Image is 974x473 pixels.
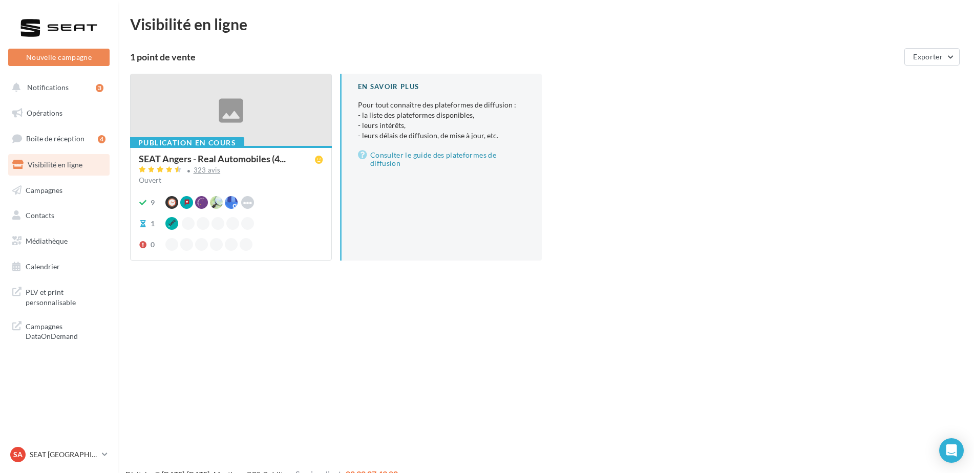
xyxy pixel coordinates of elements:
a: 323 avis [139,165,323,177]
div: 0 [151,240,155,250]
a: Boîte de réception4 [6,127,112,149]
span: Exporter [913,52,943,61]
div: 3 [96,84,103,92]
span: Ouvert [139,176,161,184]
li: - leurs intérêts, [358,120,525,131]
button: Nouvelle campagne [8,49,110,66]
span: Boîte de réception [26,134,84,143]
a: Contacts [6,205,112,226]
button: Exporter [904,48,960,66]
a: Consulter le guide des plateformes de diffusion [358,149,525,169]
div: Publication en cours [130,137,244,148]
a: PLV et print personnalisable [6,281,112,311]
a: SA SEAT [GEOGRAPHIC_DATA] [8,445,110,464]
button: Notifications 3 [6,77,108,98]
span: Opérations [27,109,62,117]
span: Campagnes DataOnDemand [26,319,105,341]
span: SEAT Angers - Real Automobiles (4... [139,154,286,163]
span: PLV et print personnalisable [26,285,105,307]
a: Visibilité en ligne [6,154,112,176]
span: Calendrier [26,262,60,271]
div: 323 avis [194,167,221,174]
li: - la liste des plateformes disponibles, [358,110,525,120]
span: Médiathèque [26,236,68,245]
span: SA [13,449,23,460]
a: Campagnes [6,180,112,201]
a: Médiathèque [6,230,112,252]
div: 1 point de vente [130,52,900,61]
a: Calendrier [6,256,112,277]
span: Notifications [27,83,69,92]
li: - leurs délais de diffusion, de mise à jour, etc. [358,131,525,141]
a: Opérations [6,102,112,124]
a: Campagnes DataOnDemand [6,315,112,346]
div: 4 [98,135,105,143]
div: En savoir plus [358,82,525,92]
div: 1 [151,219,155,229]
p: SEAT [GEOGRAPHIC_DATA] [30,449,98,460]
div: 9 [151,198,155,208]
span: Campagnes [26,185,62,194]
p: Pour tout connaître des plateformes de diffusion : [358,100,525,141]
span: Contacts [26,211,54,220]
div: Visibilité en ligne [130,16,962,32]
span: Visibilité en ligne [28,160,82,169]
div: Open Intercom Messenger [939,438,964,463]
